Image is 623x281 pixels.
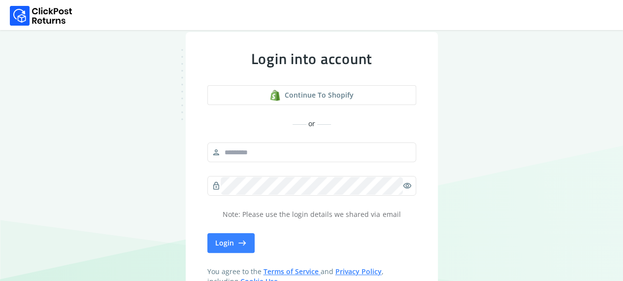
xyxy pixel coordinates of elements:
button: Continue to shopify [207,85,417,105]
div: or [207,119,417,129]
a: Terms of Service [263,267,321,276]
p: Note: Please use the login details we shared via email [207,210,417,219]
img: Logo [10,6,72,26]
div: Login into account [207,50,417,68]
span: visibility [403,179,412,193]
span: Continue to shopify [285,90,354,100]
span: east [238,236,247,250]
button: Login east [207,233,255,253]
a: Privacy Policy [335,267,382,276]
img: shopify logo [269,90,281,101]
span: person [212,145,221,159]
a: shopify logoContinue to shopify [207,85,417,105]
span: lock [212,179,221,193]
